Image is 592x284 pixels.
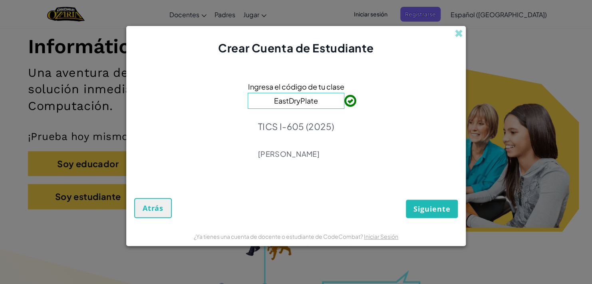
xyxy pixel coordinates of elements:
[413,204,450,214] span: Siguiente
[143,203,163,213] span: Atrás
[248,81,344,92] span: Ingresa el código de tu clase
[258,121,334,132] p: TICS I-605 (2025)
[406,200,458,218] button: Siguiente
[364,233,398,240] a: Iniciar Sesión
[134,198,172,218] button: Atrás
[194,233,364,240] span: ¿Ya tienes una cuenta de docente o estudiante de CodeCombat?
[218,41,374,55] span: Crear Cuenta de Estudiante
[258,149,334,159] p: [PERSON_NAME]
